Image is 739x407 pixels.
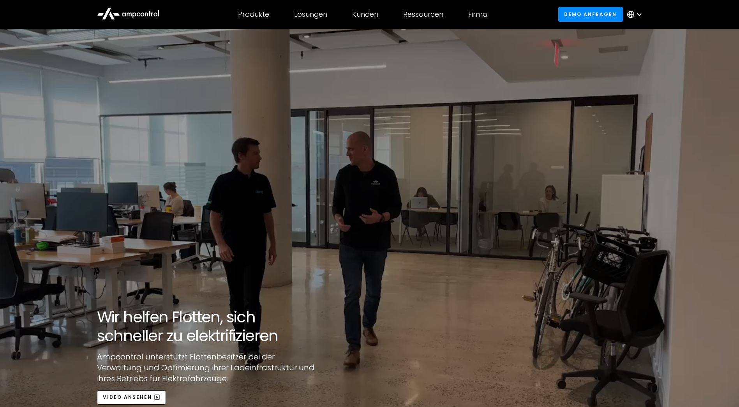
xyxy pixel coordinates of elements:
[352,10,378,19] div: Kunden
[468,10,487,19] div: Firma
[238,10,269,19] div: Produkte
[294,10,327,19] div: Lösungen
[403,10,443,19] div: Ressourcen
[558,7,623,21] a: Demo anfragen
